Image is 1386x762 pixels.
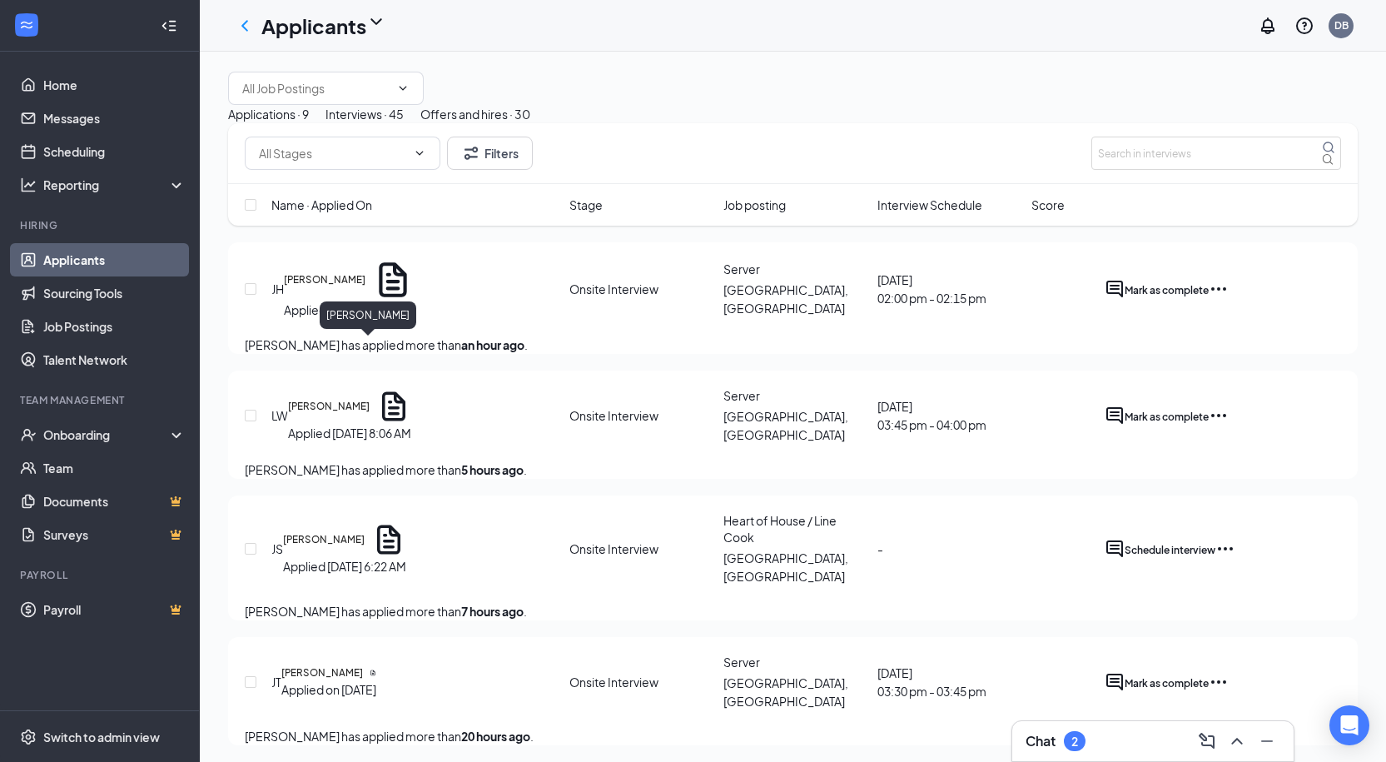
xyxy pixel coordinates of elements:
[1209,279,1229,299] svg: Ellipses
[43,102,186,135] a: Messages
[43,451,186,485] a: Team
[1209,672,1229,692] svg: Ellipses
[1105,406,1125,426] svg: ActiveChat
[461,462,524,477] b: 5 hours ago
[723,549,867,585] p: [GEOGRAPHIC_DATA], [GEOGRAPHIC_DATA]
[877,682,986,700] span: 03:30 pm - 03:45 pm
[461,604,524,619] b: 7 hours ago
[723,407,867,444] p: [GEOGRAPHIC_DATA], [GEOGRAPHIC_DATA]
[20,218,182,232] div: Hiring
[569,281,658,297] div: Onsite Interview
[461,729,530,744] b: 20 hours ago
[288,424,411,442] div: Applied [DATE] 8:06 AM
[370,670,376,676] svg: Document
[569,407,658,424] div: Onsite Interview
[284,272,365,287] h5: [PERSON_NAME]
[372,259,414,301] svg: Document
[877,397,986,434] div: [DATE]
[723,281,867,317] p: [GEOGRAPHIC_DATA], [GEOGRAPHIC_DATA]
[1197,731,1217,751] svg: ComposeMessage
[723,388,760,403] span: Server
[1125,406,1209,426] button: Mark as complete
[1031,196,1065,214] span: Score
[1224,728,1250,755] button: ChevronUp
[43,276,186,310] a: Sourcing Tools
[1125,411,1209,423] span: Mark as complete
[461,143,481,163] svg: Filter
[20,177,37,193] svg: Analysis
[271,196,372,214] span: Name · Applied On
[461,337,524,352] b: an hour ago
[1258,16,1278,36] svg: Notifications
[261,12,366,40] h1: Applicants
[1334,18,1349,32] div: DB
[228,105,309,123] div: Applications · 9
[1125,284,1209,296] span: Mark as complete
[1105,672,1125,692] svg: ActiveChat
[723,261,760,276] span: Server
[281,665,363,680] h5: [PERSON_NAME]
[569,540,658,557] div: Onsite Interview
[281,680,376,699] div: Applied on [DATE]
[1322,141,1335,154] svg: MagnifyingGlass
[284,301,414,319] div: Applied [DATE] 11:41 AM
[20,729,37,745] svg: Settings
[1257,731,1277,751] svg: Minimize
[20,426,37,443] svg: UserCheck
[161,17,177,34] svg: Collapse
[1227,731,1247,751] svg: ChevronUp
[43,518,186,551] a: SurveysCrown
[1125,544,1215,556] span: Schedule interview
[877,196,982,214] span: Interview Schedule
[259,144,406,162] input: All Stages
[1294,16,1314,36] svg: QuestionInfo
[447,137,533,170] button: Filter Filters
[1026,732,1056,750] h3: Chat
[569,196,603,214] span: Stage
[235,16,255,36] a: ChevronLeft
[43,177,186,193] div: Reporting
[43,343,186,376] a: Talent Network
[569,674,658,690] div: Onsite Interview
[320,301,416,329] div: [PERSON_NAME]
[1254,728,1280,755] button: Minimize
[271,540,283,558] div: JS
[420,105,530,123] div: Offers and hires · 30
[271,673,281,691] div: JT
[43,485,186,518] a: DocumentsCrown
[245,727,1341,745] p: [PERSON_NAME] has applied more than .
[1091,137,1341,170] input: Search in interviews
[43,310,186,343] a: Job Postings
[242,79,390,97] input: All Job Postings
[1215,539,1235,559] svg: Ellipses
[366,12,386,32] svg: ChevronDown
[43,135,186,168] a: Scheduling
[1071,735,1078,749] div: 2
[877,289,986,307] span: 02:00 pm - 02:15 pm
[43,426,171,443] div: Onboarding
[245,461,1341,479] p: [PERSON_NAME] has applied more than .
[877,416,986,434] span: 03:45 pm - 04:00 pm
[723,196,786,214] span: Job posting
[396,82,410,95] svg: ChevronDown
[43,593,186,626] a: PayrollCrown
[1194,728,1220,755] button: ComposeMessage
[1105,539,1125,559] svg: ActiveChat
[325,105,404,123] div: Interviews · 45
[1125,539,1215,559] button: Schedule interview
[271,280,284,298] div: JH
[1209,406,1229,426] svg: Ellipses
[1329,705,1369,745] div: Open Intercom Messenger
[723,513,837,545] span: Heart of House / Line Cook
[288,399,370,414] h5: [PERSON_NAME]
[245,336,1341,354] p: [PERSON_NAME] has applied more than .
[283,532,365,547] h5: [PERSON_NAME]
[371,522,406,557] svg: Document
[1105,279,1125,299] svg: ActiveChat
[1125,279,1209,299] button: Mark as complete
[20,393,182,407] div: Team Management
[20,568,182,582] div: Payroll
[271,406,288,425] div: LW
[43,68,186,102] a: Home
[43,243,186,276] a: Applicants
